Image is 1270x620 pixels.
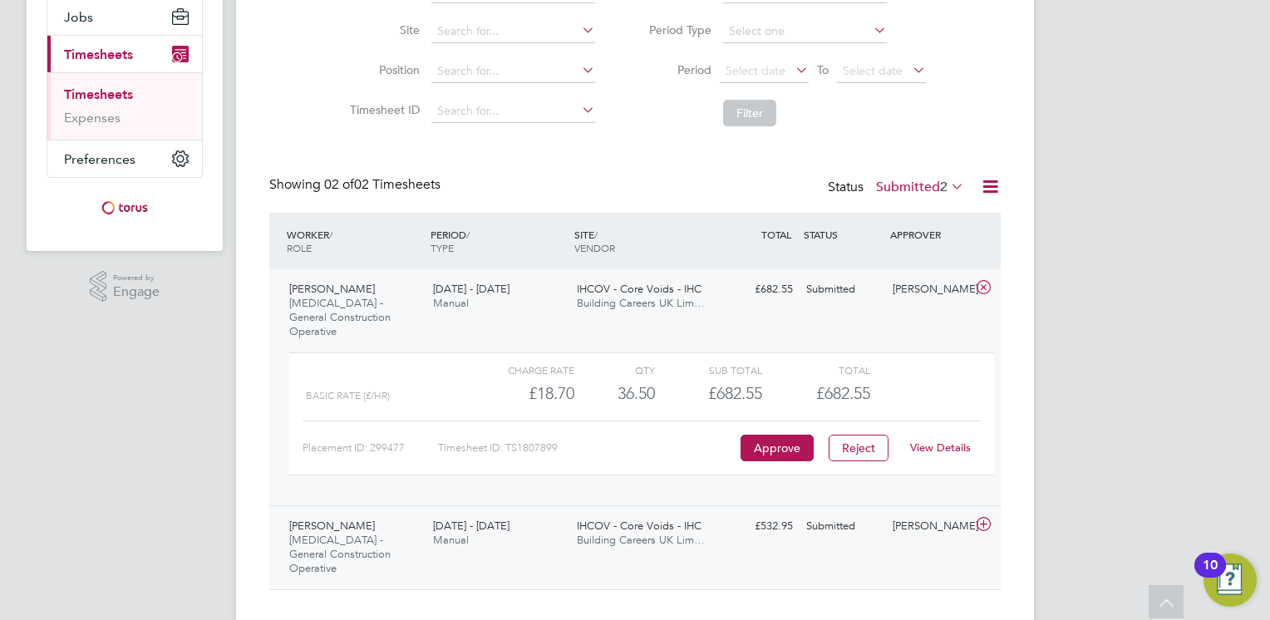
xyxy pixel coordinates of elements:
[287,241,312,254] span: ROLE
[426,219,570,263] div: PERIOD
[726,63,785,78] span: Select date
[64,86,133,102] a: Timesheets
[324,176,441,193] span: 02 Timesheets
[886,276,972,303] div: [PERSON_NAME]
[303,435,438,461] div: Placement ID: 299477
[306,390,390,401] span: Basic Rate (£/HR)
[577,296,705,310] span: Building Careers UK Lim…
[90,271,160,303] a: Powered byEngage
[843,63,903,78] span: Select date
[433,296,469,310] span: Manual
[570,219,714,263] div: SITE
[433,519,509,533] span: [DATE] - [DATE]
[713,513,800,540] div: £532.95
[467,380,574,407] div: £18.70
[47,36,202,72] button: Timesheets
[761,228,791,241] span: TOTAL
[431,60,595,83] input: Search for...
[800,513,886,540] div: Submitted
[283,219,426,263] div: WORKER
[723,100,776,126] button: Filter
[577,519,701,533] span: IHCOV - Core Voids - IHC
[574,360,655,380] div: QTY
[329,228,332,241] span: /
[741,435,814,461] button: Approve
[655,380,762,407] div: £682.55
[289,519,375,533] span: [PERSON_NAME]
[812,59,834,81] span: To
[577,282,701,296] span: IHCOV - Core Voids - IHC
[96,194,154,221] img: torus-logo-retina.png
[466,228,470,241] span: /
[1203,565,1218,587] div: 10
[574,380,655,407] div: 36.50
[324,176,354,193] span: 02 of
[433,282,509,296] span: [DATE] - [DATE]
[723,20,887,43] input: Select one
[438,435,736,461] div: Timesheet ID: TS1807899
[345,22,420,37] label: Site
[594,228,598,241] span: /
[800,276,886,303] div: Submitted
[886,219,972,249] div: APPROVER
[637,62,711,77] label: Period
[876,179,964,195] label: Submitted
[433,533,469,547] span: Manual
[577,533,705,547] span: Building Careers UK Lim…
[800,219,886,249] div: STATUS
[289,533,391,575] span: [MEDICAL_DATA] - General Construction Operative
[574,241,615,254] span: VENDOR
[940,179,948,195] span: 2
[910,440,971,455] a: View Details
[886,513,972,540] div: [PERSON_NAME]
[829,435,889,461] button: Reject
[113,285,160,299] span: Engage
[64,151,135,167] span: Preferences
[713,276,800,303] div: £682.55
[762,360,869,380] div: Total
[345,102,420,117] label: Timesheet ID
[47,140,202,177] button: Preferences
[828,176,967,199] div: Status
[113,271,160,285] span: Powered by
[655,360,762,380] div: Sub Total
[467,360,574,380] div: Charge rate
[269,176,444,194] div: Showing
[345,62,420,77] label: Position
[64,9,93,25] span: Jobs
[1204,554,1257,607] button: Open Resource Center, 10 new notifications
[431,100,595,123] input: Search for...
[47,194,203,221] a: Go to home page
[816,383,870,403] span: £682.55
[431,241,454,254] span: TYPE
[289,282,375,296] span: [PERSON_NAME]
[64,110,121,125] a: Expenses
[289,296,391,338] span: [MEDICAL_DATA] - General Construction Operative
[64,47,133,62] span: Timesheets
[637,22,711,37] label: Period Type
[47,72,202,140] div: Timesheets
[431,20,595,43] input: Search for...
